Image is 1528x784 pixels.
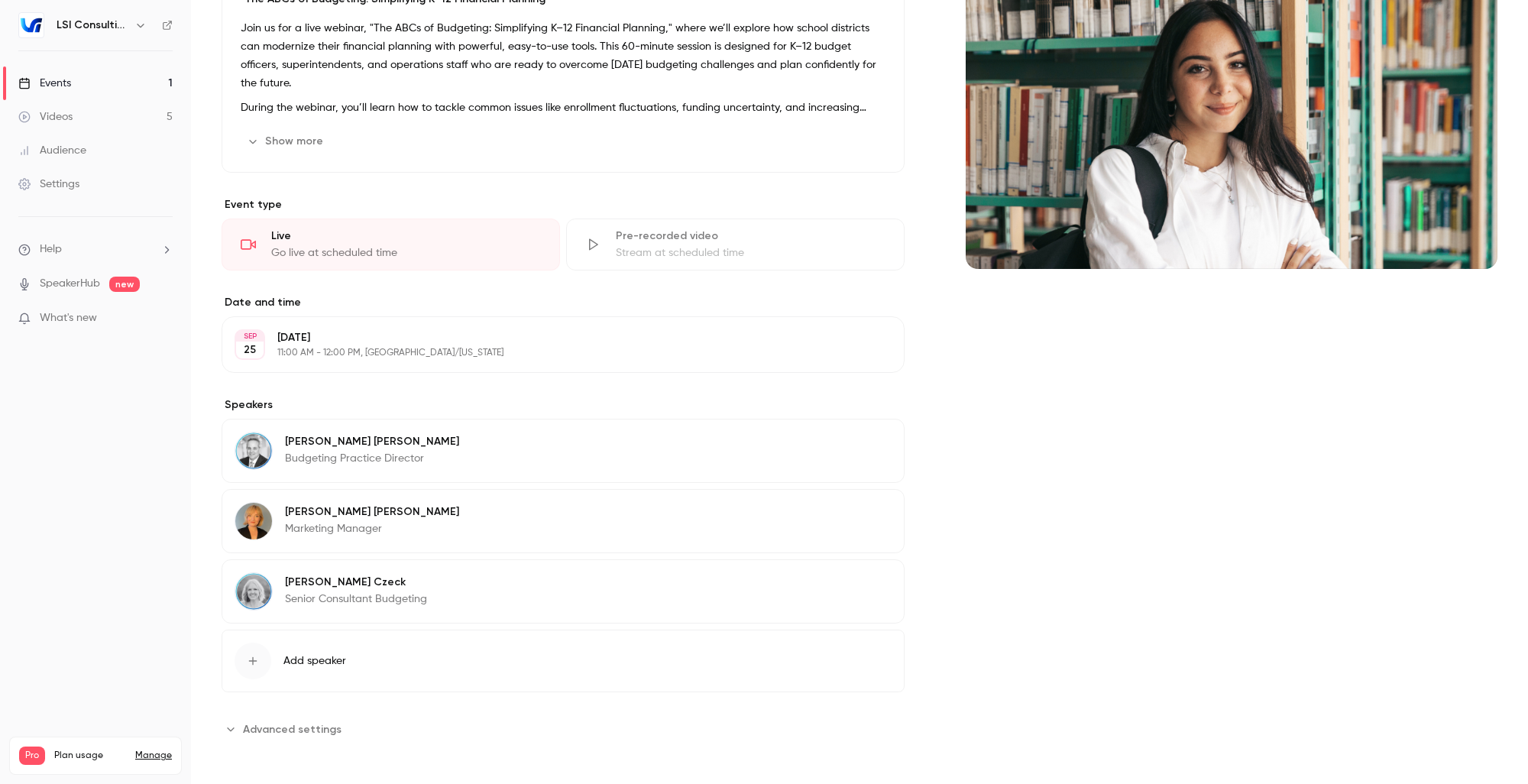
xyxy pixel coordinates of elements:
[18,109,73,125] div: Videos
[566,219,905,271] div: Pre-recorded videoStream at scheduled time
[271,228,541,244] div: Live
[283,653,346,669] span: Add speaker
[241,129,332,154] button: Show more
[57,18,128,33] h6: LSI Consulting
[235,503,272,539] img: Alanna Robbins
[241,19,885,92] p: Join us for a live webinar, "The ABCs of Budgeting: Simplifying K–12 Financial Planning," where w...
[235,432,272,469] img: Charles Collins
[18,76,71,91] div: Events
[285,504,459,520] p: [PERSON_NAME] [PERSON_NAME]
[18,143,86,158] div: Audience
[222,559,905,624] div: Kelsey Czeck[PERSON_NAME] CzeckSenior Consultant Budgeting
[285,451,459,466] p: Budgeting Practice Director
[235,573,272,610] img: Kelsey Czeck
[222,717,905,741] section: Advanced settings
[222,717,351,741] button: Advanced settings
[616,228,885,244] div: Pre-recorded video
[222,397,905,413] label: Speakers
[19,13,44,37] img: LSI Consulting
[222,489,905,553] div: Alanna Robbins[PERSON_NAME] [PERSON_NAME]Marketing Manager
[19,747,45,765] span: Pro
[40,241,62,258] span: Help
[222,197,905,212] p: Event type
[222,295,905,310] label: Date and time
[40,276,100,292] a: SpeakerHub
[243,721,342,737] span: Advanced settings
[271,245,541,261] div: Go live at scheduled time
[236,331,264,342] div: SEP
[616,245,885,261] div: Stream at scheduled time
[277,347,824,359] p: 11:00 AM - 12:00 PM, [GEOGRAPHIC_DATA]/[US_STATE]
[285,591,427,607] p: Senior Consultant Budgeting
[285,434,459,449] p: [PERSON_NAME] [PERSON_NAME]
[222,419,905,483] div: Charles Collins[PERSON_NAME] [PERSON_NAME]Budgeting Practice Director
[109,277,140,292] span: new
[40,310,97,326] span: What's new
[244,342,256,358] p: 25
[135,750,172,762] a: Manage
[18,177,79,192] div: Settings
[222,630,905,692] button: Add speaker
[285,575,427,590] p: [PERSON_NAME] Czeck
[241,99,885,117] p: During the webinar, you’ll learn how to tackle common issues like enrollment fluctuations, fundin...
[18,241,173,258] li: help-dropdown-opener
[285,521,459,536] p: Marketing Manager
[222,219,560,271] div: LiveGo live at scheduled time
[277,330,824,345] p: [DATE]
[54,750,126,762] span: Plan usage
